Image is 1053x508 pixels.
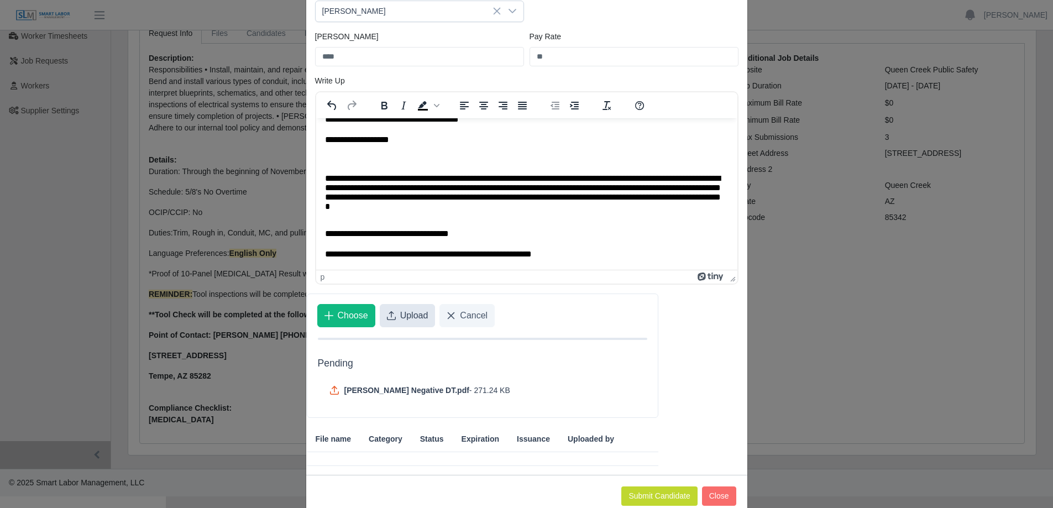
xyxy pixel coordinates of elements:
[375,98,394,113] button: Bold
[344,385,469,396] span: [PERSON_NAME] Negative DT.pdf
[565,98,584,113] button: Increase indent
[323,98,342,113] button: Undo
[494,98,512,113] button: Align right
[321,273,325,281] div: p
[316,118,737,270] iframe: Rich Text Area
[513,98,532,113] button: Justify
[318,358,648,369] h5: Pending
[462,433,499,445] span: Expiration
[413,98,441,113] div: Background color Black
[455,98,474,113] button: Align left
[342,98,361,113] button: Redo
[420,433,444,445] span: Status
[630,98,649,113] button: Help
[400,309,428,322] span: Upload
[474,98,493,113] button: Align center
[380,304,436,327] button: Upload
[469,385,510,396] span: - 271.24 KB
[460,309,488,322] span: Cancel
[598,98,616,113] button: Clear formatting
[517,433,550,445] span: Issuance
[315,31,379,43] label: [PERSON_NAME]
[726,270,737,284] div: Press the Up and Down arrow keys to resize the editor.
[316,1,501,22] span: Vernon George
[698,273,725,281] a: Powered by Tiny
[546,98,564,113] button: Decrease indent
[568,433,614,445] span: Uploaded by
[338,309,368,322] span: Choose
[394,98,413,113] button: Italic
[317,304,375,327] button: Choose
[439,304,495,327] button: Cancel
[315,75,345,87] label: Write Up
[316,433,352,445] span: File name
[530,31,562,43] label: Pay Rate
[369,433,402,445] span: Category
